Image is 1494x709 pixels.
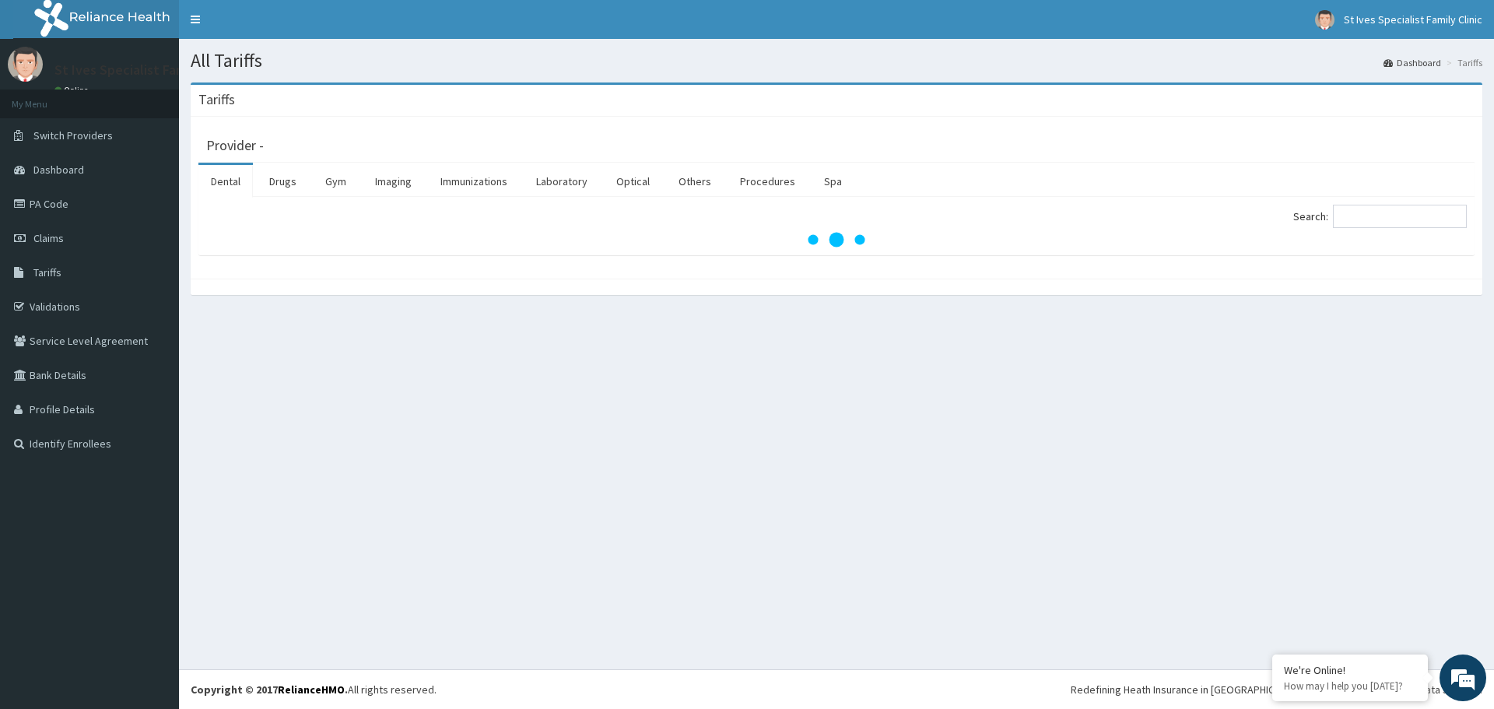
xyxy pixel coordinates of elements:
p: St Ives Specialist Family Clinic [54,63,237,77]
p: How may I help you today? [1284,679,1416,693]
a: Online [54,85,92,96]
div: We're Online! [1284,663,1416,677]
a: Optical [604,165,662,198]
a: Drugs [257,165,309,198]
span: St Ives Specialist Family Clinic [1344,12,1482,26]
a: Dashboard [1384,56,1441,69]
span: Claims [33,231,64,245]
a: RelianceHMO [278,683,345,697]
a: Procedures [728,165,808,198]
a: Spa [812,165,854,198]
span: Switch Providers [33,128,113,142]
input: Search: [1333,205,1467,228]
a: Gym [313,165,359,198]
a: Imaging [363,165,424,198]
h3: Tariffs [198,93,235,107]
h3: Provider - [206,139,264,153]
img: User Image [1315,10,1334,30]
strong: Copyright © 2017 . [191,683,348,697]
a: Immunizations [428,165,520,198]
li: Tariffs [1443,56,1482,69]
footer: All rights reserved. [179,669,1494,709]
h1: All Tariffs [191,51,1482,71]
svg: audio-loading [805,209,868,271]
a: Dental [198,165,253,198]
span: Dashboard [33,163,84,177]
div: Redefining Heath Insurance in [GEOGRAPHIC_DATA] using Telemedicine and Data Science! [1071,682,1482,697]
a: Others [666,165,724,198]
img: User Image [8,47,43,82]
span: Tariffs [33,265,61,279]
label: Search: [1293,205,1467,228]
a: Laboratory [524,165,600,198]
